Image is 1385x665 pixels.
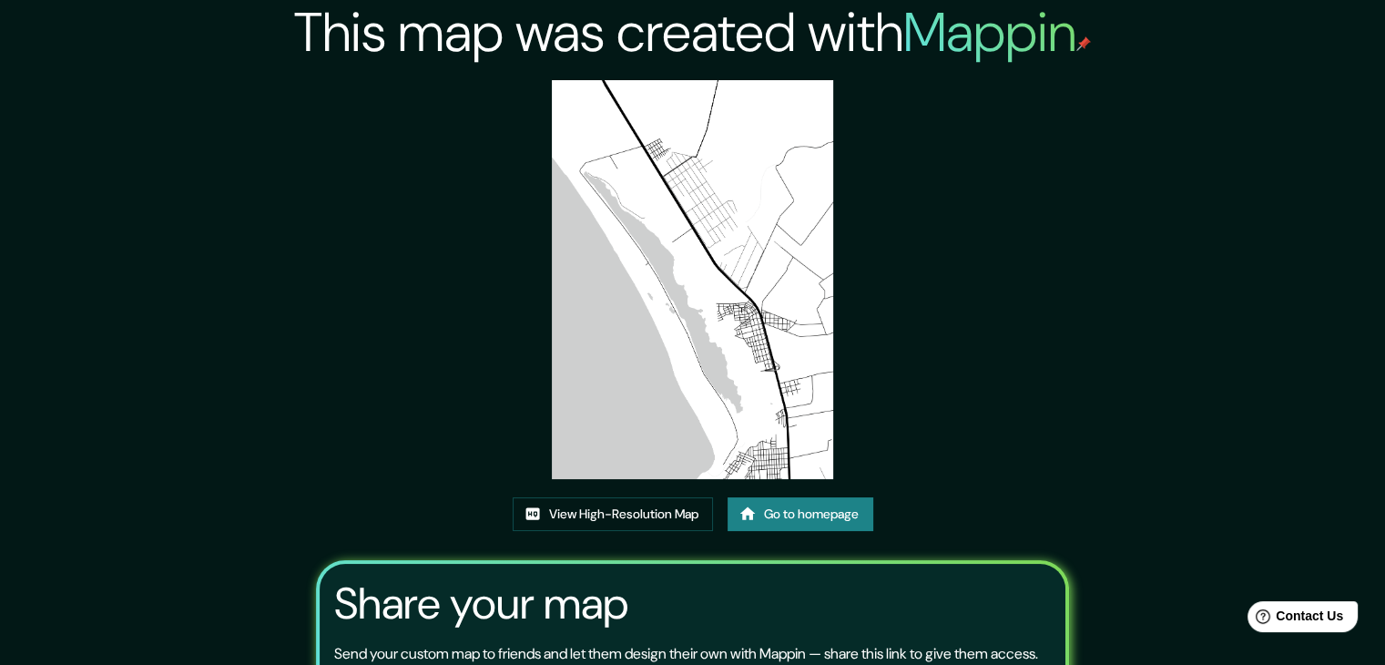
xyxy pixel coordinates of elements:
[334,578,628,629] h3: Share your map
[1223,594,1365,645] iframe: Help widget launcher
[552,80,834,479] img: created-map
[513,497,713,531] a: View High-Resolution Map
[334,643,1038,665] p: Send your custom map to friends and let them design their own with Mappin — share this link to gi...
[728,497,873,531] a: Go to homepage
[1076,36,1091,51] img: mappin-pin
